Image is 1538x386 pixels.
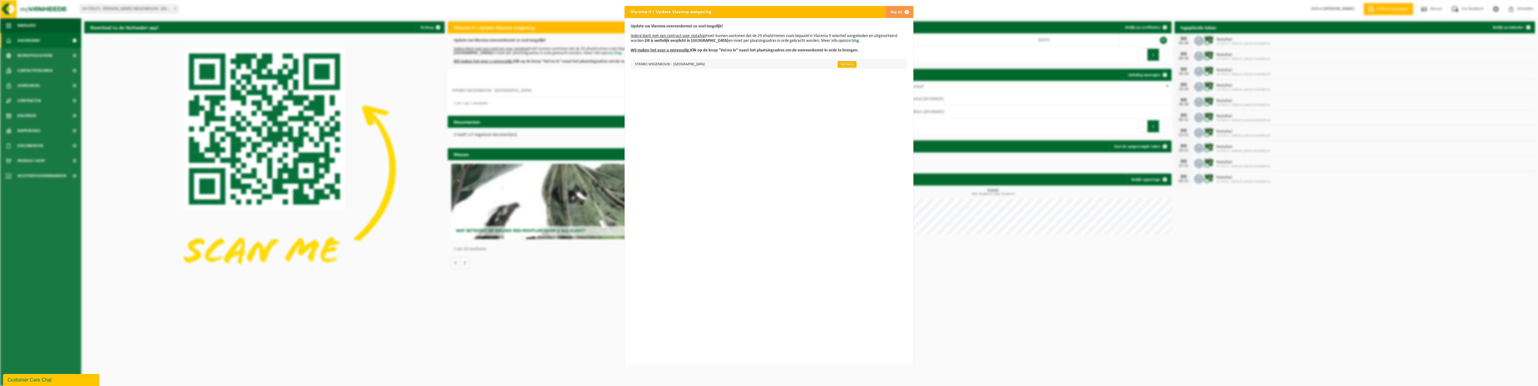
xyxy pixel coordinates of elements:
[885,6,913,18] button: Skip (0)
[631,34,706,38] u: Iedere klant met een contract voor restafval
[631,48,859,53] b: Klik op de knop "Vul nu in" naast het plaatsingsadres om de overeenkomst in orde te brengen.
[625,6,718,17] h2: Vlarema 9 | Update Vlaamse wetgeving
[843,38,860,43] a: onze blog.
[631,24,723,29] b: Update uw Vlarema overeenkomst zo snel mogelijk!
[3,373,100,386] iframe: chat widget
[631,59,832,69] td: STRABO WEGENBOUW - [GEOGRAPHIC_DATA]
[838,61,857,68] a: Vul nu in
[631,48,690,53] u: Wij maken het voor u eenvoudig.
[645,38,728,43] b: Dit is wettelijk verplicht in [GEOGRAPHIC_DATA]
[631,24,907,53] p: moet kunnen aantonen dat de 29 afvalstromen zoals bepaald in Vlarema 9 selectief aangeboden en ui...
